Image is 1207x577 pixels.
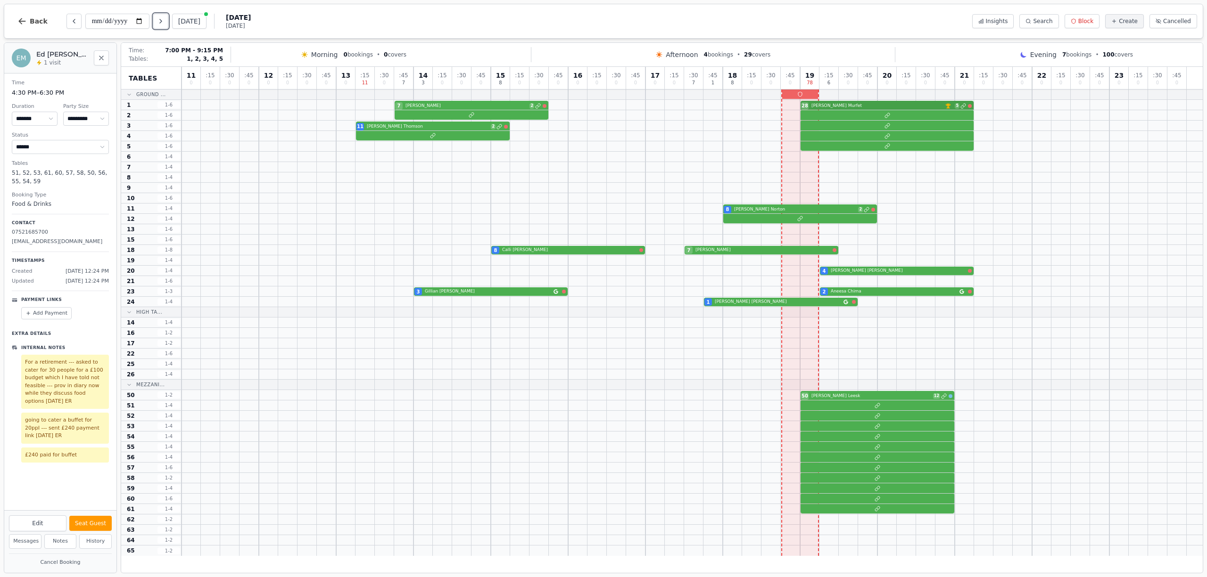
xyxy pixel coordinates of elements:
span: 1 - 4 [157,433,180,440]
span: : 15 [438,73,446,78]
span: 22 [1037,72,1046,79]
span: 25 [127,360,135,368]
span: Tables [129,73,157,83]
span: 0 [924,81,927,85]
p: going to cater a buffet for 20ppl --- sent £240 payment link [DATE] ER [25,416,105,440]
span: 23 [127,288,135,295]
button: Block [1065,14,1100,28]
svg: Google booking [959,289,964,294]
span: 1 - 4 [157,298,180,305]
span: [PERSON_NAME] Norton [734,206,856,213]
span: 7 [687,247,691,254]
span: Updated [12,277,34,285]
span: 29 [744,51,752,58]
span: 50 [802,392,808,399]
span: 53 [127,423,135,430]
span: 18 [127,246,135,254]
span: : 45 [863,73,872,78]
svg: Google booking [843,300,848,304]
span: 56 [127,454,135,461]
span: 0 [1059,81,1062,85]
button: Notes [44,534,77,549]
span: 1 - 4 [157,443,180,450]
span: 3 [127,122,131,130]
span: 0 [1117,81,1120,85]
span: [PERSON_NAME] Murfet [811,103,943,109]
span: 7 [1062,51,1066,58]
span: : 45 [785,73,794,78]
span: 1 - 2 [157,474,180,481]
span: 2 [529,103,534,109]
p: Contact [12,220,109,227]
span: 3 [422,81,424,85]
span: [PERSON_NAME] Thomson [367,123,489,130]
span: 0 [866,81,869,85]
span: : 30 [689,73,698,78]
span: : 45 [708,73,717,78]
span: covers [1102,51,1133,58]
span: Create [1119,17,1138,25]
span: Created [12,268,33,276]
span: 1 [127,101,131,109]
span: 0 [1137,81,1140,85]
span: 1 - 4 [157,163,180,171]
span: 1 - 6 [157,195,180,202]
span: bookings [344,51,373,58]
span: : 30 [1075,73,1084,78]
span: : 15 [1133,73,1142,78]
button: Create [1105,14,1144,28]
span: : 30 [1153,73,1162,78]
span: 1 - 2 [157,536,180,544]
span: 78 [807,81,813,85]
p: £240 paid for buffet [25,451,105,459]
span: 0 [1175,81,1178,85]
span: 1 - 4 [157,505,180,512]
span: • [1095,51,1099,58]
span: 0 [209,81,212,85]
button: Search [1019,14,1058,28]
span: 100 [1102,51,1114,58]
span: 0 [460,81,463,85]
span: 3 [417,288,420,295]
span: 65 [127,547,135,554]
span: : 45 [322,73,331,78]
span: 0 [325,81,328,85]
button: Seat Guest [69,516,112,531]
span: : 45 [399,73,408,78]
dt: Booking Type [12,191,109,199]
dt: Party Size [63,103,109,111]
span: 1 - 6 [157,495,180,502]
span: 52 [127,412,135,420]
span: 0 [769,81,772,85]
span: : 15 [824,73,833,78]
span: bookings [1062,51,1091,58]
button: Messages [9,534,41,549]
span: Tables: [129,55,148,63]
span: 1 - 4 [157,257,180,264]
span: 0 [384,51,388,58]
span: 64 [127,536,135,544]
span: 0 [943,81,946,85]
span: 50 [127,391,135,399]
h2: Ed [PERSON_NAME] [36,49,88,59]
span: : 15 [515,73,524,78]
span: [DATE] [226,13,251,22]
button: Insights [972,14,1014,28]
span: : 30 [534,73,543,78]
span: 4 [823,268,826,275]
span: 12 [933,393,940,399]
span: 24 [127,298,135,306]
span: : 15 [283,73,292,78]
span: 28 [802,102,808,109]
span: 1 - 2 [157,516,180,523]
button: History [79,534,112,549]
span: 1 - 3 [157,288,180,295]
span: 1 - 6 [157,236,180,243]
span: : 30 [998,73,1007,78]
span: : 15 [670,73,678,78]
span: 57 [127,464,135,471]
p: [EMAIL_ADDRESS][DOMAIN_NAME] [12,238,109,246]
span: 0 [1040,81,1043,85]
span: : 30 [302,73,311,78]
p: Timestamps [12,258,109,264]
